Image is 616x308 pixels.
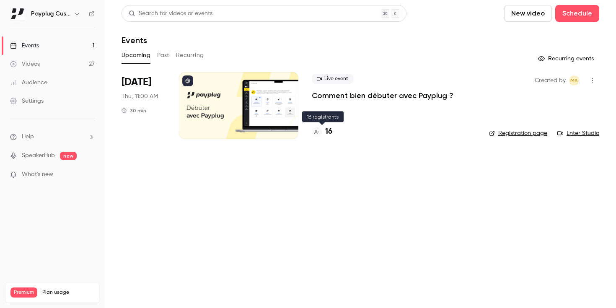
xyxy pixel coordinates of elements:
[10,60,40,68] div: Videos
[42,289,94,296] span: Plan usage
[312,91,453,101] a: Comment bien débuter avec Payplug ?
[10,7,24,21] img: Payplug Customer Success
[557,129,599,137] a: Enter Studio
[22,170,53,179] span: What's new
[10,97,44,105] div: Settings
[555,5,599,22] button: Schedule
[60,152,77,160] span: new
[312,126,332,137] a: 16
[489,129,547,137] a: Registration page
[157,49,169,62] button: Past
[10,287,37,298] span: Premium
[10,78,47,87] div: Audience
[535,75,566,85] span: Created by
[176,49,204,62] button: Recurring
[534,52,599,65] button: Recurring events
[122,49,150,62] button: Upcoming
[10,41,39,50] div: Events
[122,72,166,139] div: Oct 16 Thu, 11:00 AM (Europe/Paris)
[325,126,332,137] h4: 16
[22,132,34,141] span: Help
[85,171,95,179] iframe: Noticeable Trigger
[504,5,552,22] button: New video
[122,107,146,114] div: 30 min
[129,9,212,18] div: Search for videos or events
[312,74,353,84] span: Live event
[122,35,147,45] h1: Events
[569,75,579,85] span: Marie Bruguera
[570,75,578,85] span: MB
[10,132,95,141] li: help-dropdown-opener
[122,75,151,89] span: [DATE]
[22,151,55,160] a: SpeakerHub
[31,10,70,18] h6: Payplug Customer Success
[122,92,158,101] span: Thu, 11:00 AM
